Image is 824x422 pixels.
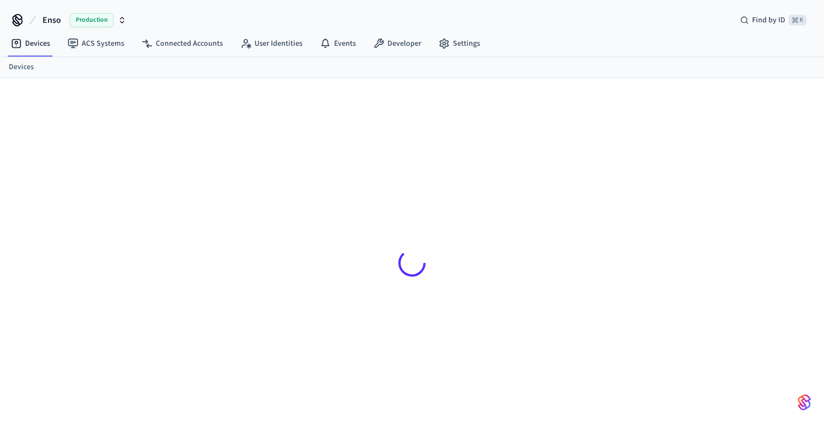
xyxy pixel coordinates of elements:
span: ⌘ K [789,15,807,26]
a: Devices [2,34,59,53]
a: User Identities [232,34,311,53]
span: Enso [43,14,61,27]
a: Devices [9,62,34,73]
img: SeamLogoGradient.69752ec5.svg [798,394,811,411]
a: Settings [430,34,489,53]
span: Find by ID [752,15,785,26]
span: Production [70,13,113,27]
a: Connected Accounts [133,34,232,53]
a: Events [311,34,365,53]
a: Developer [365,34,430,53]
div: Find by ID⌘ K [731,10,815,30]
a: ACS Systems [59,34,133,53]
